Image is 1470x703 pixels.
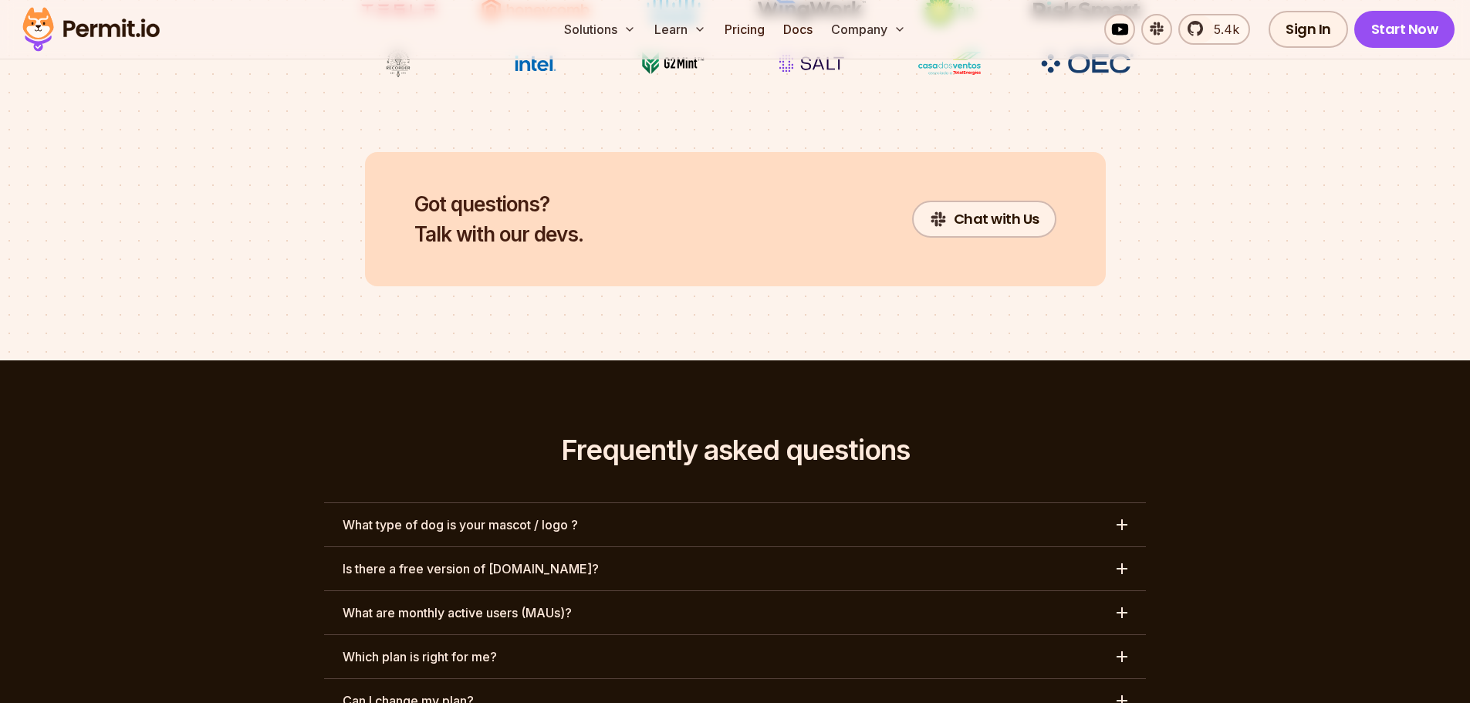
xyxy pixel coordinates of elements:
button: Is there a free version of [DOMAIN_NAME]? [324,547,1146,590]
img: salt [754,49,870,78]
span: 5.4k [1205,20,1239,39]
button: Learn [648,14,712,45]
a: Sign In [1269,11,1348,48]
a: Docs [777,14,819,45]
button: Which plan is right for me? [324,635,1146,678]
h2: Talk with our devs. [414,189,583,249]
h3: What type of dog is your mascot / logo ? [343,515,578,534]
a: 5.4k [1178,14,1250,45]
a: Start Now [1354,11,1455,48]
button: What type of dog is your mascot / logo ? [324,503,1146,546]
span: Got questions? [414,189,583,219]
h3: Is there a free version of [DOMAIN_NAME]? [343,559,599,578]
img: G2mint [616,49,732,78]
h3: What are monthly active users (MAUs)? [343,603,572,622]
a: Pricing [718,14,771,45]
h2: Frequently asked questions [324,434,1146,465]
button: Company [825,14,912,45]
img: Maricopa County Recorder\'s Office [340,49,456,78]
img: Casa dos Ventos [891,49,1007,78]
button: Solutions [558,14,642,45]
h3: Which plan is right for me? [343,647,497,666]
button: What are monthly active users (MAUs)? [324,591,1146,634]
img: Intel [478,49,593,78]
a: Chat with Us [912,201,1056,238]
img: OEC [1038,51,1137,76]
img: Permit logo [15,3,167,56]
